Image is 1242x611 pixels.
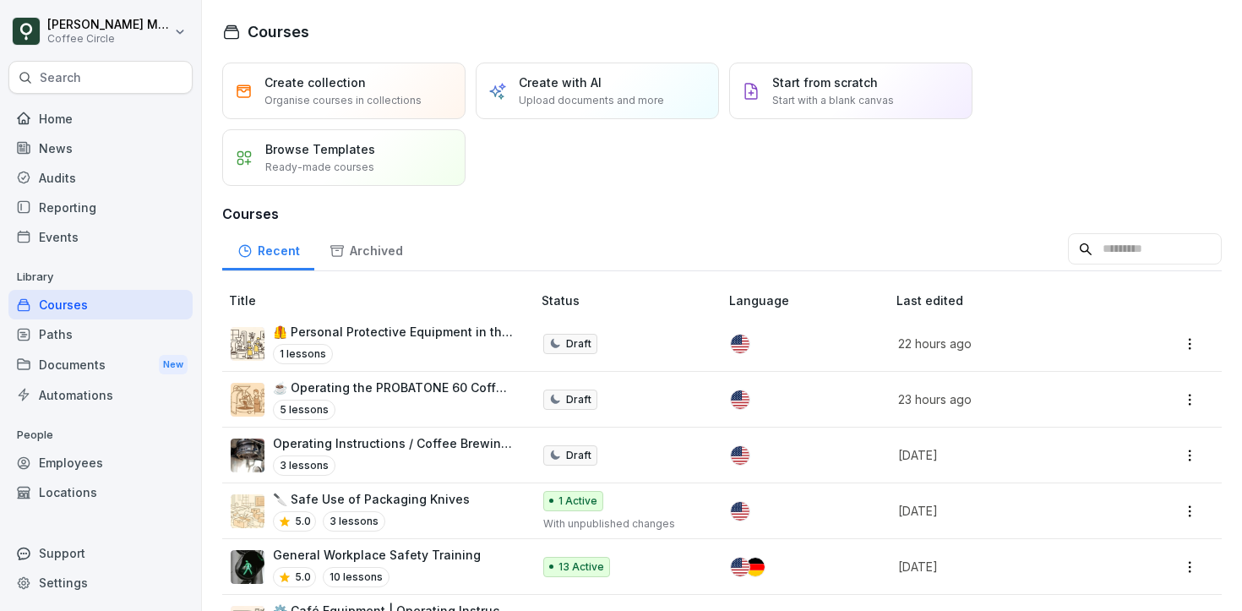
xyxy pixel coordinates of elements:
[231,327,264,361] img: crgvesysle1k0ixpnj65j29i.png
[543,516,703,532] p: With unpublished changes
[229,292,535,309] p: Title
[40,69,81,86] p: Search
[898,502,1118,520] p: [DATE]
[746,558,765,576] img: de.svg
[8,380,193,410] a: Automations
[273,344,333,364] p: 1 lessons
[8,222,193,252] a: Events
[264,93,422,108] p: Organise courses in collections
[8,264,193,291] p: Library
[731,558,749,576] img: us.svg
[731,335,749,353] img: us.svg
[558,494,597,509] p: 1 Active
[8,349,193,380] div: Documents
[8,134,193,163] a: News
[8,477,193,507] a: Locations
[772,93,894,108] p: Start with a blank canvas
[8,290,193,319] a: Courses
[231,550,264,584] img: dk7x737xv5i545c4hvlzmvog.png
[323,567,389,587] p: 10 lessons
[222,204,1222,224] h3: Courses
[273,490,470,508] p: 🔪 Safe Use of Packaging Knives
[896,292,1138,309] p: Last edited
[273,379,515,396] p: ☕ Operating the PROBATONE 60 Coffee Roaster
[898,446,1118,464] p: [DATE]
[731,390,749,409] img: us.svg
[314,227,417,270] a: Archived
[519,74,602,91] p: Create with AI
[898,390,1118,408] p: 23 hours ago
[8,422,193,449] p: People
[772,74,878,91] p: Start from scratch
[8,193,193,222] a: Reporting
[47,33,171,45] p: Coffee Circle
[8,349,193,380] a: DocumentsNew
[542,292,723,309] p: Status
[47,18,171,32] p: [PERSON_NAME] Moschioni
[731,502,749,521] img: us.svg
[566,336,591,352] p: Draft
[273,323,515,341] p: 🦺 Personal Protective Equipment in the Roastery
[8,319,193,349] a: Paths
[898,335,1118,352] p: 22 hours ago
[273,434,515,452] p: Operating Instructions / Coffee Brewing in the Roastery
[8,163,193,193] a: Audits
[231,439,264,472] img: vbmpd5btjsn562tkmo9vsk1d.png
[265,160,374,175] p: Ready-made courses
[295,570,311,585] p: 5.0
[231,383,264,417] img: zf4jknrbiqunm93fvvf3t7l6.png
[898,558,1118,576] p: [DATE]
[248,20,309,43] h1: Courses
[323,511,385,532] p: 3 lessons
[8,538,193,568] div: Support
[519,93,664,108] p: Upload documents and more
[231,494,264,528] img: vfxx1fxbk1taaq0x2zc8gocb.png
[566,392,591,407] p: Draft
[159,355,188,374] div: New
[8,568,193,597] a: Settings
[8,448,193,477] a: Employees
[264,74,366,91] p: Create collection
[273,456,335,476] p: 3 lessons
[222,227,314,270] a: Recent
[731,446,749,465] img: us.svg
[295,514,311,529] p: 5.0
[273,400,335,420] p: 5 lessons
[273,546,481,564] p: General Workplace Safety Training
[566,448,591,463] p: Draft
[729,292,890,309] p: Language
[8,104,193,134] a: Home
[265,140,375,158] p: Browse Templates
[558,559,604,575] p: 13 Active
